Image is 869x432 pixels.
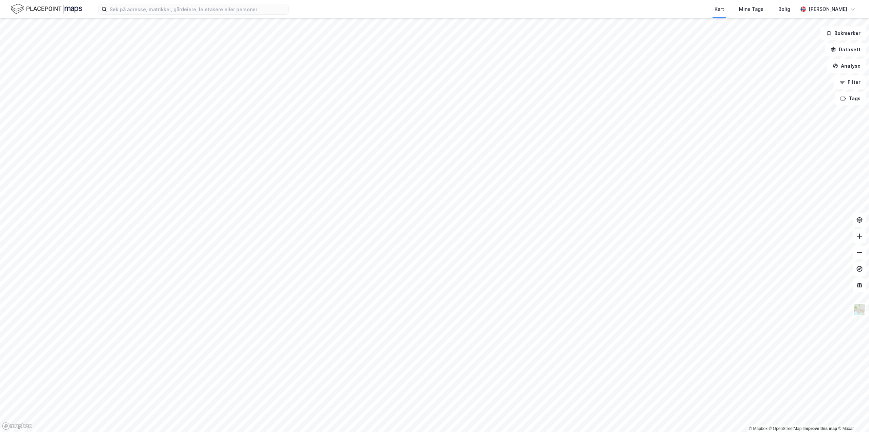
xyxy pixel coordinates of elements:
[820,27,866,40] button: Bokmerker
[803,426,837,431] a: Improve this map
[853,303,866,316] img: Z
[827,59,866,73] button: Analyse
[11,3,82,15] img: logo.f888ab2527a4732fd821a326f86c7f29.svg
[107,4,288,14] input: Søk på adresse, matrikkel, gårdeiere, leietakere eller personer
[835,399,869,432] div: Kontrollprogram for chat
[769,426,802,431] a: OpenStreetMap
[834,75,866,89] button: Filter
[715,5,724,13] div: Kart
[749,426,768,431] a: Mapbox
[809,5,847,13] div: [PERSON_NAME]
[825,43,866,56] button: Datasett
[778,5,790,13] div: Bolig
[835,92,866,105] button: Tags
[2,422,32,430] a: Mapbox homepage
[739,5,763,13] div: Mine Tags
[835,399,869,432] iframe: Chat Widget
